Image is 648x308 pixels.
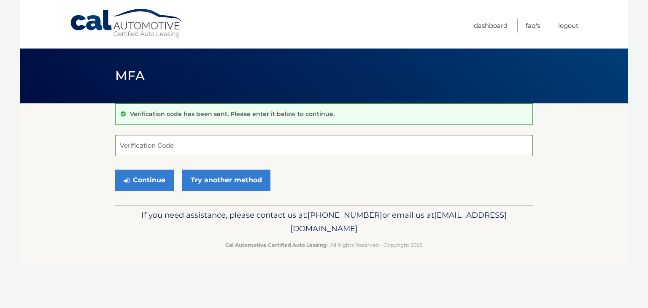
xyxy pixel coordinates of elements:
[308,210,382,220] span: [PHONE_NUMBER]
[115,135,533,156] input: Verification Code
[115,170,174,191] button: Continue
[115,68,145,84] span: MFA
[474,19,508,32] a: Dashboard
[526,19,540,32] a: FAQ's
[121,208,527,235] p: If you need assistance, please contact us at: or email us at
[290,210,507,233] span: [EMAIL_ADDRESS][DOMAIN_NAME]
[121,240,527,249] p: - All Rights Reserved - Copyright 2025
[225,242,327,248] strong: Cal Automotive Certified Auto Leasing
[182,170,270,191] a: Try another method
[558,19,578,32] a: Logout
[70,8,184,38] a: Cal Automotive
[130,110,335,118] p: Verification code has been sent. Please enter it below to continue.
